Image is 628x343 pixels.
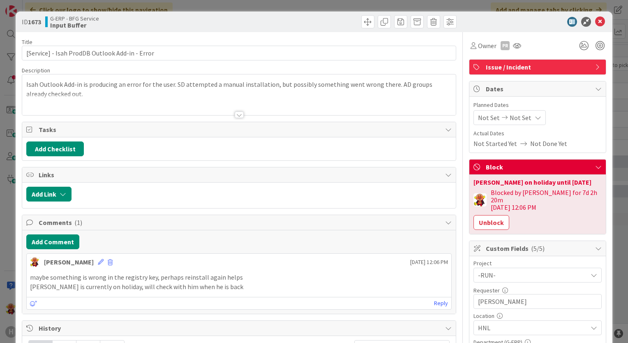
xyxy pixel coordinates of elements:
b: Input Buffer [50,22,99,28]
span: Comments [39,218,441,227]
span: HNL [478,323,587,333]
div: [PERSON_NAME] on holiday until [DATE] [473,179,602,185]
span: G-ERP - BFG Service [50,15,99,22]
span: Custom Fields [486,243,591,253]
span: -RUN- [478,269,583,281]
img: LC [30,257,40,267]
span: Tasks [39,125,441,134]
span: Not Started Yet [473,139,517,148]
b: 1673 [28,18,41,26]
div: Location [473,313,602,319]
span: Actual Dates [473,129,602,138]
label: Title [22,38,32,46]
span: Not Done Yet [530,139,567,148]
button: Add Comment [26,234,79,249]
div: PR [501,41,510,50]
span: Dates [486,84,591,94]
span: Description [22,67,50,74]
span: Block [486,162,591,172]
div: Project [473,260,602,266]
span: Not Set [510,113,531,123]
a: Reply [434,298,448,308]
button: Add Link [26,187,72,202]
span: History [39,323,441,333]
div: Blocked by [PERSON_NAME] for 7d 2h 20m [DATE] 12:06 PM [491,189,602,211]
span: ( 1 ) [74,218,82,227]
p: Isah Outlook Add-in is producing an error for the user. SD attempted a manual installation, but p... [26,80,452,98]
span: Planned Dates [473,101,602,109]
span: Owner [478,41,496,51]
span: Links [39,170,441,180]
img: LC [473,193,487,206]
span: [DATE] 12:06 PM [410,258,448,267]
span: ( 5/5 ) [531,244,545,253]
span: Not Set [478,113,500,123]
input: type card name here... [22,46,456,60]
p: [PERSON_NAME] is currently on holiday, will check with him when he is back [30,282,448,292]
button: Add Checklist [26,141,84,156]
div: [PERSON_NAME] [44,257,94,267]
span: Issue / Incident [486,62,591,72]
label: Requester [473,287,500,294]
button: Unblock [473,215,509,230]
span: ID [22,17,41,27]
p: maybe something is wrong in the registry key, perhaps reinstall again helps [30,273,448,282]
